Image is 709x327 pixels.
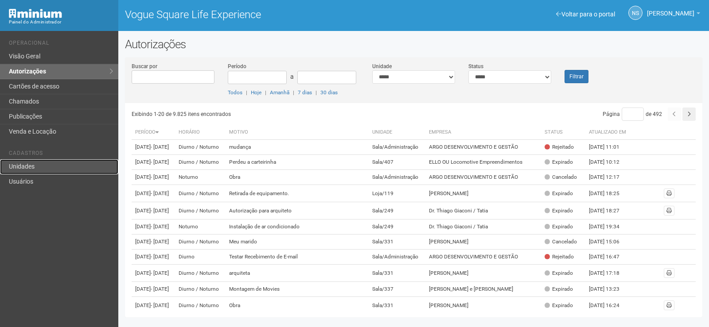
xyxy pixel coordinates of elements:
[545,285,573,293] div: Expirado
[132,108,415,121] div: Exibindo 1-20 de 9.825 itens encontrados
[647,1,694,17] span: Nicolle Silva
[132,202,175,219] td: [DATE]
[369,235,425,250] td: Sala/331
[175,202,226,219] td: Diurno / Noturno
[132,155,175,170] td: [DATE]
[132,140,175,155] td: [DATE]
[545,238,577,246] div: Cancelado
[175,170,226,185] td: Noturno
[468,62,483,70] label: Status
[585,170,634,185] td: [DATE] 12:17
[270,89,289,96] a: Amanhã
[425,155,541,170] td: ELLO OU Locomotive Empreendimentos
[425,297,541,314] td: [PERSON_NAME]
[175,219,226,235] td: Noturno
[226,155,368,170] td: Perdeu a carteirinha
[175,282,226,297] td: Diurno / Noturno
[369,170,425,185] td: Sala/Administração
[585,219,634,235] td: [DATE] 19:34
[226,297,368,314] td: Obra
[293,89,294,96] span: |
[132,125,175,140] th: Período
[151,144,169,150] span: - [DATE]
[9,40,112,49] li: Operacional
[585,235,634,250] td: [DATE] 15:06
[298,89,312,96] a: 7 dias
[545,158,573,166] div: Expirado
[175,265,226,282] td: Diurno / Noturno
[132,235,175,250] td: [DATE]
[372,62,392,70] label: Unidade
[545,223,573,231] div: Expirado
[585,297,634,314] td: [DATE] 16:24
[132,250,175,265] td: [DATE]
[369,140,425,155] td: Sala/Administração
[226,140,368,155] td: mudança
[175,125,226,140] th: Horário
[585,140,634,155] td: [DATE] 11:01
[545,207,573,215] div: Expirado
[175,185,226,202] td: Diurno / Noturno
[226,250,368,265] td: Testar Recebimento de E-mail
[132,185,175,202] td: [DATE]
[316,89,317,96] span: |
[228,62,246,70] label: Período
[545,190,573,197] div: Expirado
[545,269,573,277] div: Expirado
[228,89,242,96] a: Todos
[151,208,169,214] span: - [DATE]
[226,265,368,282] td: arquiteta
[585,250,634,265] td: [DATE] 16:47
[226,170,368,185] td: Obra
[603,111,662,117] span: Página de 492
[151,239,169,245] span: - [DATE]
[132,282,175,297] td: [DATE]
[545,173,577,181] div: Cancelado
[545,143,574,151] div: Rejeitado
[151,286,169,292] span: - [DATE]
[290,73,294,80] span: a
[246,89,247,96] span: |
[369,265,425,282] td: Sala/331
[226,125,368,140] th: Motivo
[265,89,266,96] span: |
[425,250,541,265] td: ARGO DESENVOLVIMENTO E GESTÃO
[369,202,425,219] td: Sala/249
[545,302,573,309] div: Expirado
[369,125,425,140] th: Unidade
[369,185,425,202] td: Loja/119
[545,253,574,261] div: Rejeitado
[425,282,541,297] td: [PERSON_NAME] e [PERSON_NAME]
[585,282,634,297] td: [DATE] 13:23
[565,70,588,83] button: Filtrar
[9,150,112,159] li: Cadastros
[132,170,175,185] td: [DATE]
[226,185,368,202] td: Retirada de equipamento.
[175,140,226,155] td: Diurno / Noturno
[151,190,169,196] span: - [DATE]
[151,302,169,308] span: - [DATE]
[132,219,175,235] td: [DATE]
[425,265,541,282] td: [PERSON_NAME]
[320,89,338,96] a: 30 dias
[9,18,112,26] div: Painel do Administrador
[425,185,541,202] td: [PERSON_NAME]
[226,235,368,250] td: Meu marido
[585,265,634,282] td: [DATE] 17:18
[226,282,368,297] td: Montagem de Movies
[556,11,615,18] a: Voltar para o portal
[132,265,175,282] td: [DATE]
[425,202,541,219] td: Dr. Thiago Giaconi / Tatia
[226,219,368,235] td: Instalação de ar condicionado
[369,250,425,265] td: Sala/Administração
[175,155,226,170] td: Diurno / Noturno
[9,9,62,18] img: Minium
[251,89,261,96] a: Hoje
[425,235,541,250] td: [PERSON_NAME]
[132,297,175,314] td: [DATE]
[226,202,368,219] td: Autorização para arquiteto
[628,6,643,20] a: NS
[647,11,700,18] a: [PERSON_NAME]
[151,159,169,165] span: - [DATE]
[151,254,169,260] span: - [DATE]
